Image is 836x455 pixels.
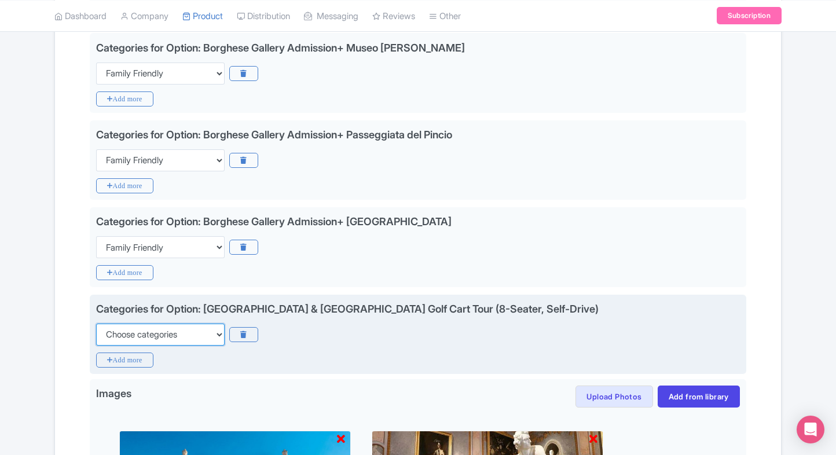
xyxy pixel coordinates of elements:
span: Images [96,386,131,404]
div: Categories for Option: Borghese Gallery Admission+ Passeggiata del Pincio [96,129,452,141]
div: Open Intercom Messenger [797,416,824,443]
a: Add from library [658,386,740,408]
div: Categories for Option: Borghese Gallery Admission+ [GEOGRAPHIC_DATA] [96,215,452,227]
i: Add more [96,91,153,107]
a: Subscription [717,7,782,24]
i: Add more [96,353,153,368]
div: Categories for Option: [GEOGRAPHIC_DATA] & [GEOGRAPHIC_DATA] Golf Cart Tour (8-Seater, Self-Drive) [96,303,599,315]
i: Add more [96,178,153,193]
div: Categories for Option: Borghese Gallery Admission+ Museo [PERSON_NAME] [96,42,465,54]
i: Add more [96,265,153,280]
button: Upload Photos [575,386,652,408]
